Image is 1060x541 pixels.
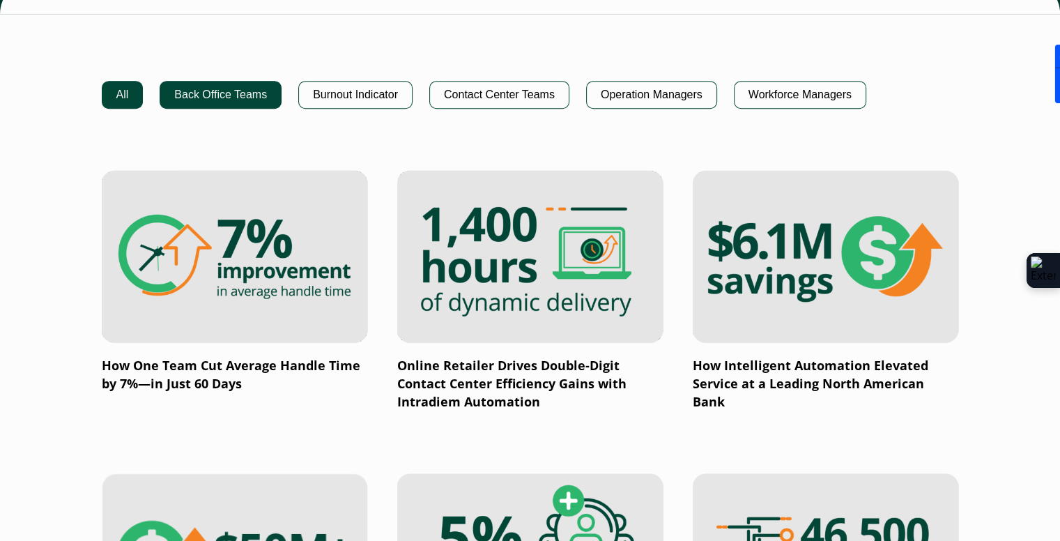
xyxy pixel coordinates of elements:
[102,81,144,109] button: All
[586,81,717,109] button: Operation Managers
[397,357,663,411] p: Online Retailer Drives Double-Digit Contact Center Efficiency Gains with Intradiem Automation
[397,170,663,411] a: Online Retailer Drives Double-Digit Contact Center Efficiency Gains with Intradiem Automation
[160,81,282,109] button: Back Office Teams
[102,170,368,393] a: How One Team Cut Average Handle Time by 7%—in Just 60 Days
[693,357,959,411] p: How Intelligent Automation Elevated Service at a Leading North American Bank
[693,170,959,411] a: How Intelligent Automation Elevated Service at a Leading North American Bank
[102,357,368,393] p: How One Team Cut Average Handle Time by 7%—in Just 60 Days
[298,81,413,109] button: Burnout Indicator
[1031,257,1056,284] img: Extension Icon
[429,81,569,109] button: Contact Center Teams
[734,81,866,109] button: Workforce Managers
